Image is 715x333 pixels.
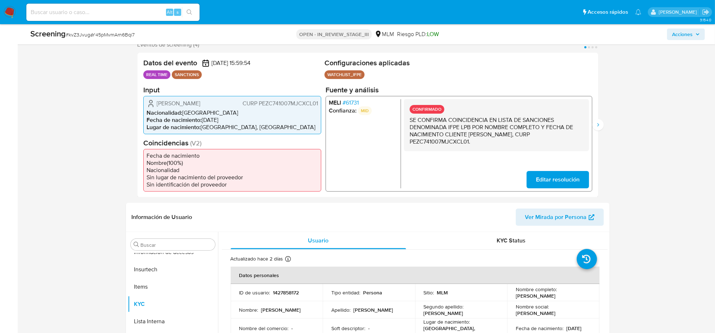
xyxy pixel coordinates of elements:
button: KYC [128,295,218,313]
span: Alt [167,9,173,16]
button: search-icon [182,7,197,17]
p: ID de usuario : [239,289,270,296]
span: LOW [427,30,439,38]
button: Ver Mirada por Persona [516,209,604,226]
p: Lugar de nacimiento : [424,319,470,325]
p: Persona [363,289,382,296]
p: Apellido : [331,307,350,313]
p: [PERSON_NAME] [353,307,393,313]
p: Nombre : [239,307,258,313]
p: Nombre completo : [516,286,557,293]
th: Datos personales [231,267,600,284]
span: Ver Mirada por Persona [525,209,587,226]
p: - [292,325,293,332]
input: Buscar usuario o caso... [26,8,200,17]
p: OPEN - IN_REVIEW_STAGE_III [296,29,372,39]
p: [PERSON_NAME] [516,293,555,299]
p: 1427858172 [273,289,299,296]
span: # kvZ3JvugaY45pMvmArn6Bqi7 [66,31,135,38]
span: Usuario [308,236,328,245]
p: Tipo entidad : [331,289,360,296]
b: Screening [30,28,66,39]
h1: Información de Usuario [132,214,192,221]
p: Sitio : [424,289,434,296]
button: Buscar [134,242,139,247]
p: Actualizado hace 2 días [231,255,283,262]
button: Insurtech [128,261,218,278]
span: KYC Status [497,236,526,245]
span: Riesgo PLD: [397,30,439,38]
span: s [176,9,179,16]
button: Acciones [667,29,705,40]
span: Accesos rápidos [588,8,628,16]
p: - [368,325,370,332]
input: Buscar [141,242,212,248]
a: Notificaciones [635,9,641,15]
p: Soft descriptor : [331,325,365,332]
p: [PERSON_NAME] [516,310,555,316]
p: cesar.gonzalez@mercadolibre.com.mx [659,9,699,16]
p: Fecha de nacimiento : [516,325,563,332]
p: MLM [437,289,448,296]
p: Segundo apellido : [424,303,464,310]
div: MLM [375,30,394,38]
a: Salir [702,8,710,16]
p: [DATE] [566,325,581,332]
span: 3.154.0 [700,17,711,23]
span: Acciones [672,29,693,40]
button: Lista Interna [128,313,218,330]
p: Nombre del comercio : [239,325,289,332]
p: [PERSON_NAME] [261,307,301,313]
p: [PERSON_NAME] [424,310,463,316]
p: Nombre social : [516,303,549,310]
button: Items [128,278,218,295]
